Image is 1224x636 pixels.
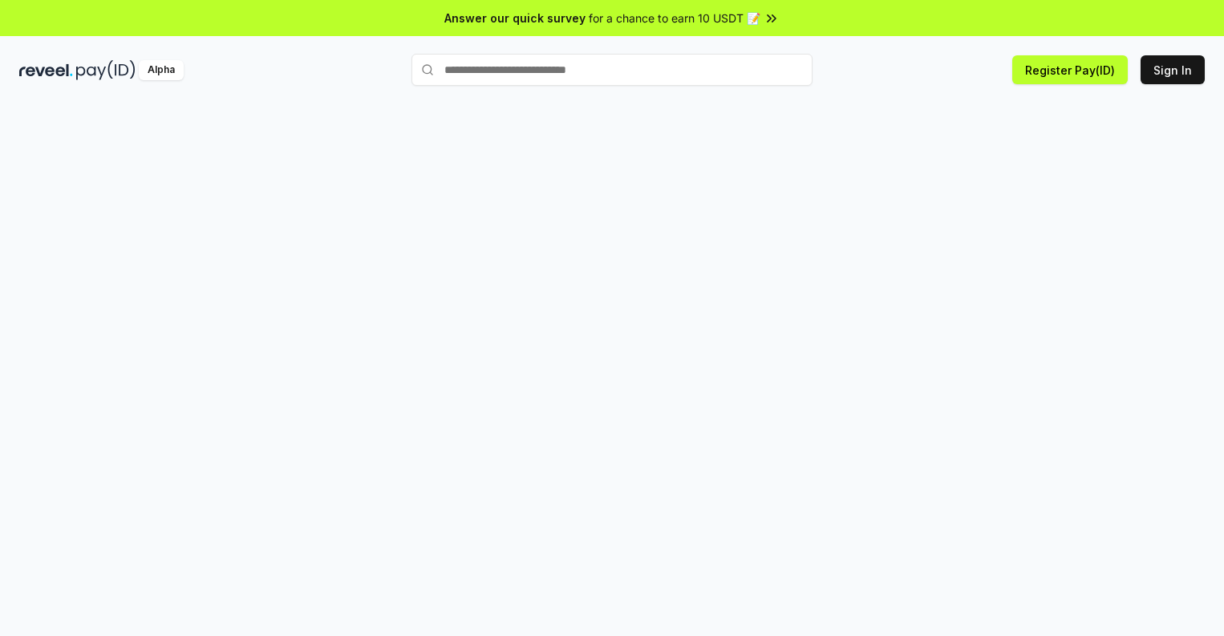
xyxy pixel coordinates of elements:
[1141,55,1205,84] button: Sign In
[444,10,586,26] span: Answer our quick survey
[139,60,184,80] div: Alpha
[1012,55,1128,84] button: Register Pay(ID)
[76,60,136,80] img: pay_id
[19,60,73,80] img: reveel_dark
[589,10,760,26] span: for a chance to earn 10 USDT 📝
